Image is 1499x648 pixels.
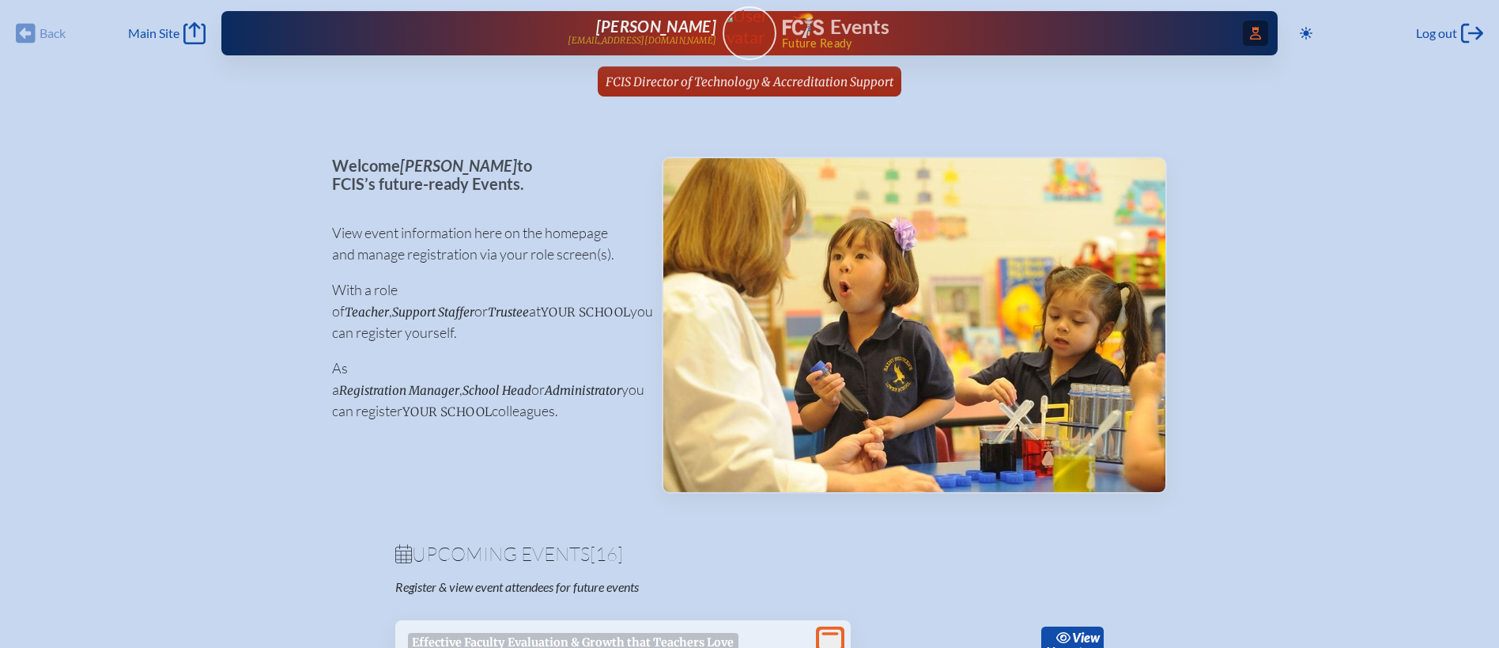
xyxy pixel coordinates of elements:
h1: Upcoming Events [395,544,1104,563]
a: User Avatar [723,6,776,60]
img: Events [663,158,1165,492]
p: Welcome to FCIS’s future-ready Events. [332,157,636,192]
p: As a , or you can register colleagues. [332,358,636,422]
span: Support Staffer [392,305,474,320]
span: Log out [1416,25,1457,41]
span: Future Ready [782,38,1227,49]
span: Main Site [128,25,179,41]
a: FCIS Director of Technology & Accreditation Support [599,66,900,97]
p: With a role of , or at you can register yourself. [332,279,636,343]
span: Trustee [488,305,529,320]
span: [PERSON_NAME] [596,17,716,36]
span: your school [541,305,630,320]
div: FCIS Events — Future ready [783,13,1227,49]
a: [PERSON_NAME][EMAIL_ADDRESS][DOMAIN_NAME] [272,17,716,49]
p: Register & view event attendees for future events [395,579,813,595]
span: [PERSON_NAME] [400,156,517,175]
span: Registration Manager [339,383,459,398]
p: View event information here on the homepage and manage registration via your role screen(s). [332,222,636,265]
span: your school [402,404,492,419]
span: view [1072,630,1100,645]
span: Teacher [345,305,389,320]
p: [EMAIL_ADDRESS][DOMAIN_NAME] [568,36,716,46]
span: School Head [463,383,531,398]
img: User Avatar [716,6,783,47]
a: Main Site [128,22,206,44]
span: Administrator [545,383,621,398]
span: [16] [590,542,623,566]
span: FCIS Director of Technology & Accreditation Support [606,74,893,89]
